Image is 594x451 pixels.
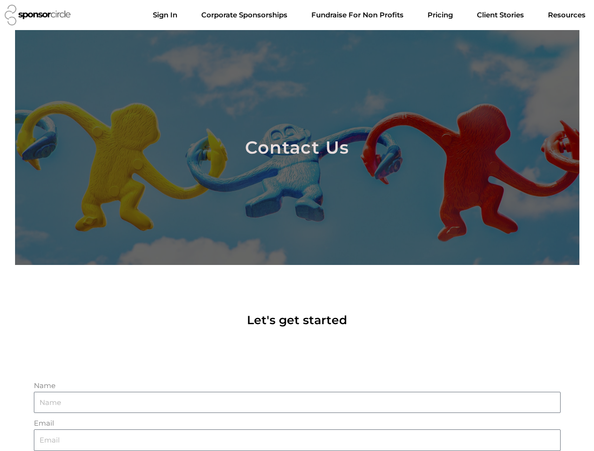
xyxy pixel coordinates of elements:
img: Sponsor Circle logo [5,5,71,25]
label: Name [34,380,55,392]
nav: Menu [145,6,593,24]
a: Resources [540,6,593,24]
input: Name [34,392,561,413]
a: Sign In [145,6,185,24]
a: Pricing [420,6,460,24]
input: Email [34,429,561,451]
label: Email [34,418,54,429]
a: Fundraise For Non ProfitsMenu Toggle [304,6,411,24]
a: Client Stories [469,6,531,24]
h4: Let's get started [133,312,462,328]
h2: Contact Us [108,134,486,161]
a: Corporate SponsorshipsMenu Toggle [194,6,295,24]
